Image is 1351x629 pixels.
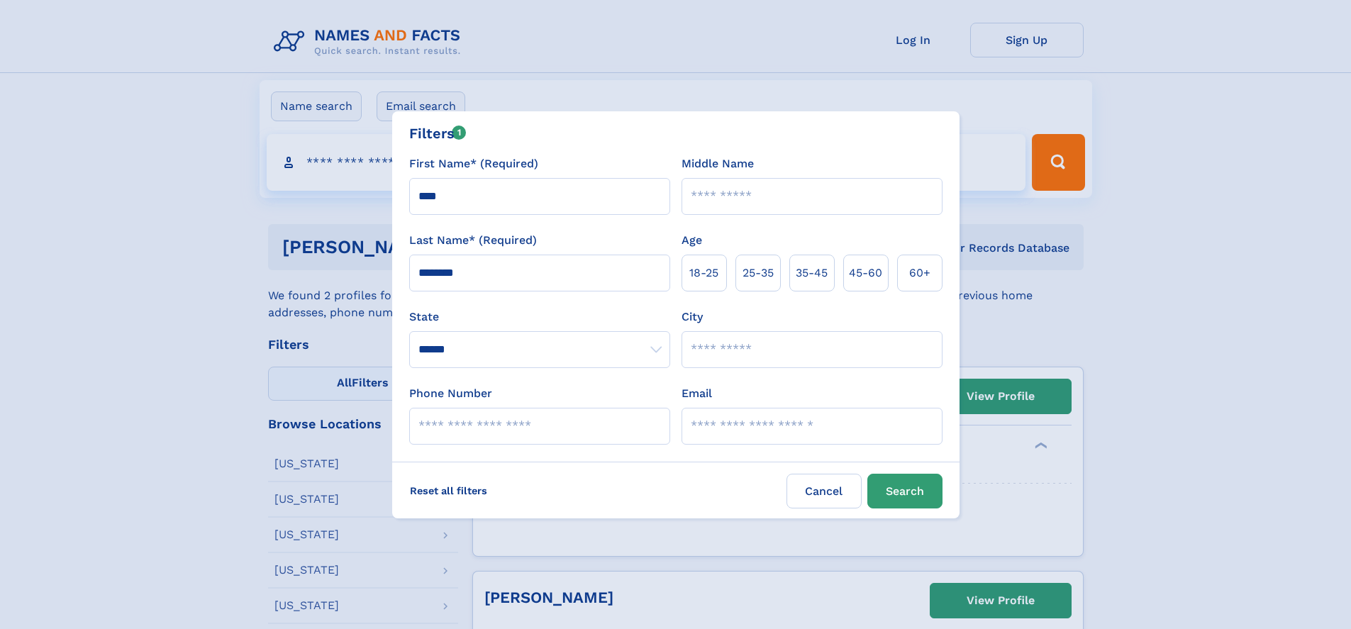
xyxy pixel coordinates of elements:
[409,385,492,402] label: Phone Number
[849,265,882,282] span: 45‑60
[867,474,943,508] button: Search
[682,232,702,249] label: Age
[909,265,930,282] span: 60+
[401,474,496,508] label: Reset all filters
[786,474,862,508] label: Cancel
[743,265,774,282] span: 25‑35
[409,232,537,249] label: Last Name* (Required)
[689,265,718,282] span: 18‑25
[682,155,754,172] label: Middle Name
[409,123,467,144] div: Filters
[682,308,703,325] label: City
[682,385,712,402] label: Email
[409,155,538,172] label: First Name* (Required)
[796,265,828,282] span: 35‑45
[409,308,670,325] label: State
